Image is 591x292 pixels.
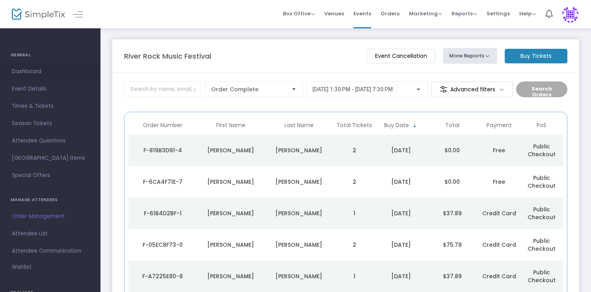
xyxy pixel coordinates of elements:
span: Total [445,122,459,129]
span: Box Office [283,10,315,17]
div: F-6CA4F71E-7 [130,178,195,186]
td: $0.00 [427,135,478,166]
span: Public Checkout [528,205,556,221]
div: F-819B3D91-4 [130,146,195,154]
span: [DATE] 1:30 PM - [DATE] 7:30 PM [312,86,393,92]
span: Sortable [412,122,418,129]
span: Order Management [12,211,89,222]
span: Waitlist [12,263,32,271]
span: Events [353,4,371,24]
span: Reports [452,10,477,17]
span: Venues [324,4,344,24]
span: Public Checkout [528,237,556,253]
div: Rebecca [199,241,263,249]
td: 2 [333,229,375,261]
div: 8/12/2025 [377,178,425,186]
m-button: Advanced filters [431,81,513,97]
div: JEFF [199,209,263,217]
span: Attendee Communication [12,246,89,256]
td: 1 [333,261,375,292]
span: Last Name [284,122,314,129]
span: Marketing [409,10,442,17]
h4: MANAGE ATTENDEES [11,192,90,208]
div: 8/11/2025 [377,241,425,249]
input: Search by name, email, phone, order number, ip address, or last 4 digits of card [124,81,201,97]
span: Settings [487,4,510,24]
h4: GENERAL [11,47,90,63]
span: PoS [537,122,546,129]
div: Lombardo [267,178,331,186]
m-button: Event Cancellation [367,49,435,63]
span: Public Checkout [528,174,556,190]
span: Attendee List [12,229,89,239]
span: Special Offers [12,170,89,181]
th: Total Tickets [333,116,375,135]
div: 8/11/2025 [377,272,425,280]
div: Tyler [199,272,263,280]
span: Attendee Questions [12,136,89,146]
td: $37.89 [427,198,478,229]
div: F-05EC8F73-0 [130,241,195,249]
span: Public Checkout [528,268,556,284]
span: Free [493,146,505,154]
div: OMARA [267,209,331,217]
span: Orders [381,4,400,24]
div: Foster [267,146,331,154]
td: 2 [333,166,375,198]
span: First Name [216,122,245,129]
span: Times & Tickets [12,101,89,111]
td: $0.00 [427,166,478,198]
td: $75.78 [427,229,478,261]
td: 2 [333,135,375,166]
span: Public Checkout [528,142,556,158]
td: 1 [333,198,375,229]
span: Buy Date [384,122,409,129]
span: Payment [487,122,512,129]
div: 8/12/2025 [377,146,425,154]
span: Help [519,10,536,17]
span: Order Number [143,122,182,129]
div: Jim [199,146,263,154]
span: Credit Card [482,209,516,217]
div: Isabelle [199,178,263,186]
button: More Reports [443,48,497,64]
div: F-61B4D2BF-1 [130,209,195,217]
div: Cain [267,272,331,280]
td: $37.89 [427,261,478,292]
m-panel-title: River Rock Music Festival [124,51,211,61]
span: Credit Card [482,241,516,249]
span: Dashboard [12,67,89,77]
span: Season Tickets [12,118,89,129]
button: Select [288,82,299,97]
span: Order Complete [211,85,285,93]
span: Free [493,178,505,186]
div: F-A7225E80-8 [130,272,195,280]
span: Credit Card [482,272,516,280]
div: 8/11/2025 [377,209,425,217]
img: filter [440,85,448,93]
span: Event Details [12,84,89,94]
m-button: Buy Tickets [505,49,567,63]
span: [GEOGRAPHIC_DATA] Items [12,153,89,163]
div: Lynch [267,241,331,249]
